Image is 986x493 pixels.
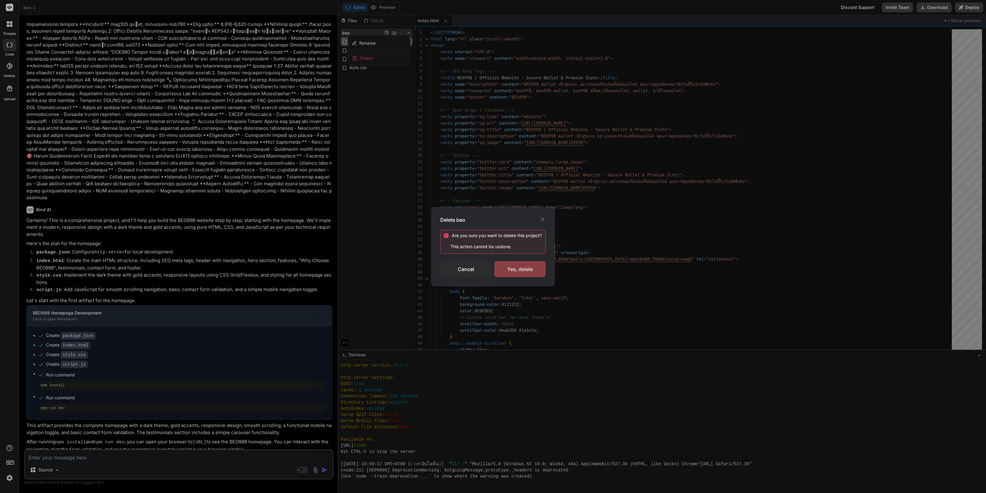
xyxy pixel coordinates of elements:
[494,261,546,277] div: Yes, delete
[443,244,545,250] p: This action cannot be undone.
[440,216,465,224] h3: Delete beo
[524,233,540,238] span: project
[440,261,492,277] div: Cancel
[452,232,542,239] div: Are you sure you want to delete this ?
